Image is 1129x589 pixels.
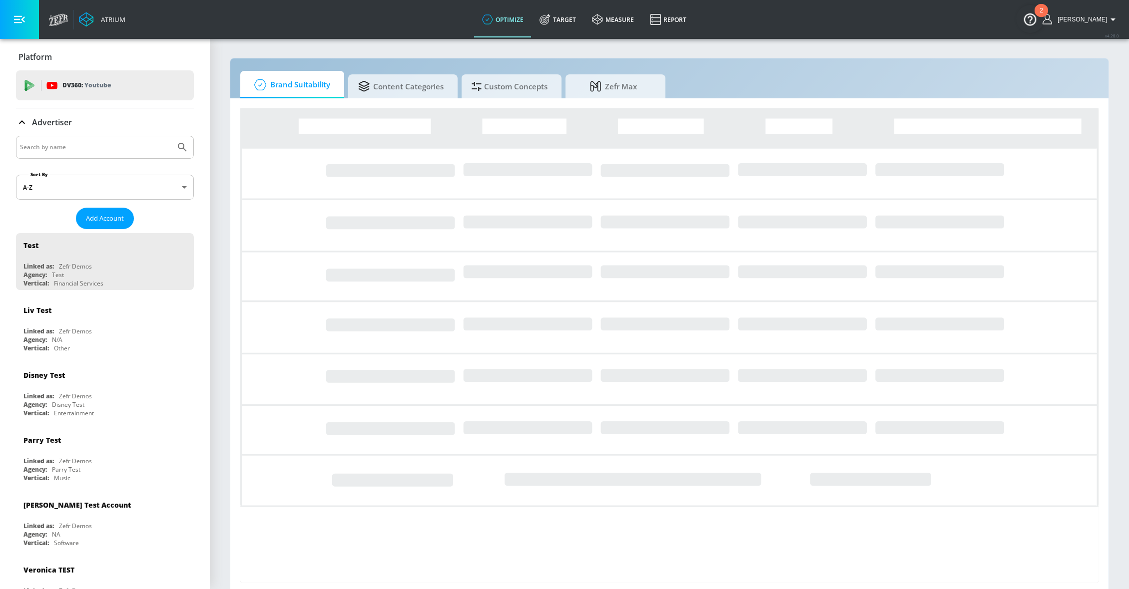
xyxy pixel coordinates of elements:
div: [PERSON_NAME] Test AccountLinked as:Zefr DemosAgency:NAVertical:Software [16,493,194,550]
div: Vertical: [23,539,49,547]
a: optimize [474,1,532,37]
p: Youtube [84,80,111,90]
div: Agency: [23,271,47,279]
span: Add Account [86,213,124,224]
p: Advertiser [32,117,72,128]
a: measure [584,1,642,37]
div: Disney TestLinked as:Zefr DemosAgency:Disney TestVertical:Entertainment [16,363,194,420]
p: Platform [18,51,52,62]
div: Linked as: [23,262,54,271]
div: Parry Test [52,465,80,474]
div: Linked as: [23,327,54,335]
a: Target [532,1,584,37]
div: Veronica TEST [23,565,74,575]
div: Vertical: [23,344,49,352]
div: Zefr Demos [59,327,92,335]
div: TestLinked as:Zefr DemosAgency:TestVertical:Financial Services [16,233,194,290]
div: Parry Test [23,435,61,445]
a: Report [642,1,694,37]
div: Music [54,474,70,482]
button: Open Resource Center, 2 new notifications [1016,5,1044,33]
div: Advertiser [16,108,194,136]
div: Liv Test [23,305,51,315]
label: Sort By [28,171,50,178]
div: Linked as: [23,457,54,465]
span: Content Categories [358,74,444,98]
button: Add Account [76,208,134,229]
div: Zefr Demos [59,262,92,271]
div: Agency: [23,465,47,474]
div: Disney Test [23,370,65,380]
div: Other [54,344,70,352]
div: Linked as: [23,392,54,400]
div: Software [54,539,79,547]
div: Vertical: [23,474,49,482]
div: Disney Test [52,400,84,409]
span: v 4.28.0 [1105,33,1119,38]
a: Atrium [79,12,125,27]
div: Zefr Demos [59,392,92,400]
div: Test [23,241,38,250]
div: Parry TestLinked as:Zefr DemosAgency:Parry TestVertical:Music [16,428,194,485]
div: Liv TestLinked as:Zefr DemosAgency:N/AVertical:Other [16,298,194,355]
div: N/A [52,335,62,344]
div: A-Z [16,175,194,200]
button: [PERSON_NAME] [1043,13,1119,25]
div: NA [52,530,60,539]
div: Test [52,271,64,279]
div: Entertainment [54,409,94,417]
span: Zefr Max [575,74,651,98]
span: Custom Concepts [472,74,548,98]
div: 2 [1040,10,1043,23]
input: Search by name [20,141,171,154]
span: login as: sharon.kwong@zefr.com [1054,16,1107,23]
div: Financial Services [54,279,103,288]
span: Brand Suitability [250,73,330,97]
div: Platform [16,43,194,71]
div: Vertical: [23,279,49,288]
div: Zefr Demos [59,522,92,530]
div: [PERSON_NAME] Test Account [23,500,131,510]
div: Atrium [97,15,125,24]
div: Zefr Demos [59,457,92,465]
div: Linked as: [23,522,54,530]
div: Agency: [23,335,47,344]
div: Agency: [23,400,47,409]
div: Agency: [23,530,47,539]
div: Vertical: [23,409,49,417]
p: DV360: [62,80,111,91]
div: DV360: Youtube [16,70,194,100]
